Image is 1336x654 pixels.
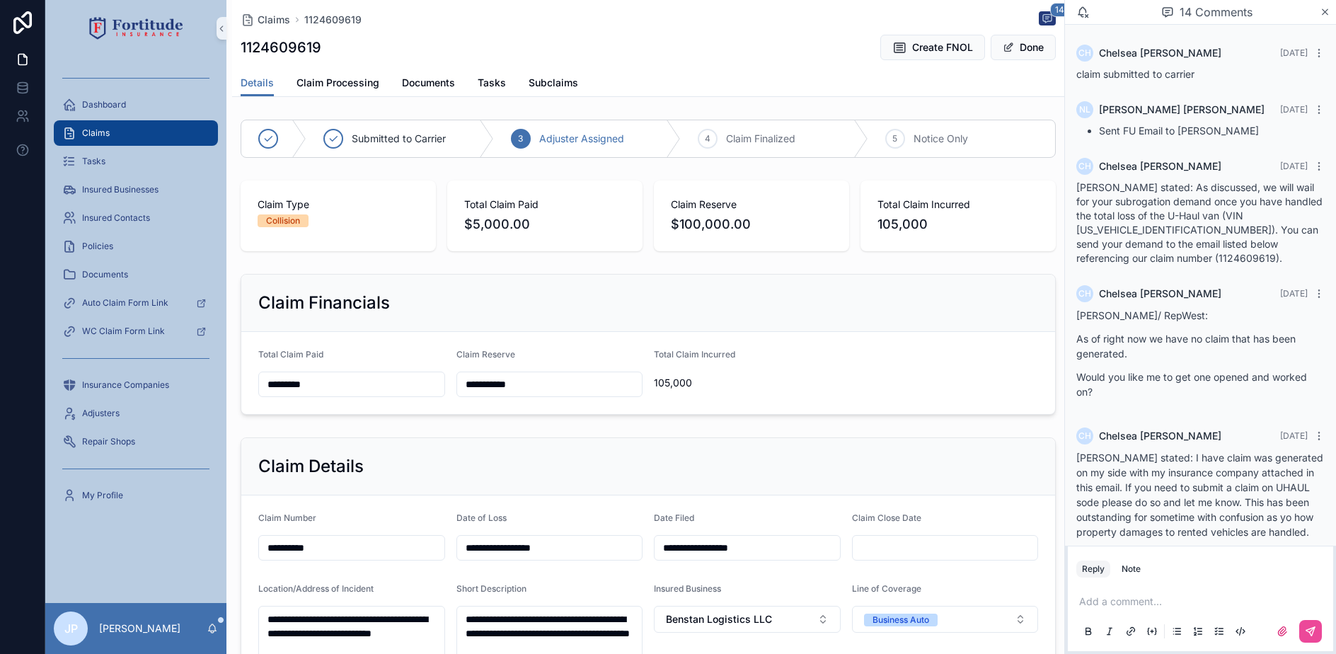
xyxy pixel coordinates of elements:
span: [DATE] [1280,47,1308,58]
a: 1124609619 [304,13,362,27]
span: 105,000 [877,214,1039,234]
span: Claim Number [258,512,316,523]
a: Insured Contacts [54,205,218,231]
p: [PERSON_NAME]/ RepWest: [1076,308,1325,323]
p: [PERSON_NAME] [99,621,180,636]
span: Total Claim Incurred [654,349,735,360]
span: CH [1078,430,1091,442]
button: Done [991,35,1056,60]
a: Insurance Companies [54,372,218,398]
p: Would you like me to get one opened and worked on? [1076,369,1325,399]
span: Line of Coverage [852,583,921,594]
span: Documents [402,76,455,90]
span: Chelsea [PERSON_NAME] [1099,46,1221,60]
span: Adjusters [82,408,120,419]
span: Insurance Companies [82,379,169,391]
span: Claims [258,13,290,27]
a: Auto Claim Form Link [54,290,218,316]
span: 3 [518,133,523,144]
button: Select Button [654,606,841,633]
span: [DATE] [1280,288,1308,299]
span: Auto Claim Form Link [82,297,168,309]
span: Claim Reserve [671,197,832,212]
span: [PERSON_NAME] stated: As discussed, we will wail for your subrogation demand once you have handle... [1076,181,1323,264]
span: Policies [82,241,113,252]
span: Location/Address of Incident [258,583,374,594]
a: Claim Processing [296,70,379,98]
button: Reply [1076,561,1110,578]
span: NL [1079,104,1090,115]
a: My Profile [54,483,218,508]
div: Collision [266,214,300,227]
span: Submitted to Carrier [352,132,446,146]
span: JP [64,620,78,637]
span: [DATE] [1280,104,1308,115]
span: CH [1078,47,1091,59]
span: Notice Only [914,132,968,146]
h2: Claim Financials [258,292,390,314]
span: Chelsea [PERSON_NAME] [1099,429,1221,443]
span: 14 Comments [1180,4,1252,21]
span: Claim Reserve [456,349,515,360]
span: Dashboard [82,99,126,110]
a: Details [241,70,274,97]
h2: Claim Details [258,455,364,478]
span: Benstan Logistics LLC [666,612,772,626]
div: Note [1122,563,1141,575]
a: WC Claim Form Link [54,319,218,344]
a: Claims [241,13,290,27]
span: Repair Shops [82,436,135,447]
button: Select Button [852,606,1039,633]
span: Date of Loss [456,512,507,523]
a: Documents [54,262,218,287]
p: [PERSON_NAME] stated: I have claim was generated on my side with my insurance company attached in... [1076,450,1325,539]
button: 14 [1039,11,1056,28]
div: Business Auto [873,614,929,626]
span: Claim Finalized [726,132,795,146]
span: CH [1078,288,1091,299]
span: Insured Contacts [82,212,150,224]
span: Insured Business [654,583,721,594]
span: Details [241,76,274,90]
span: My Profile [82,490,123,501]
h1: 1124609619 [241,38,321,57]
a: Tasks [54,149,218,174]
span: Claim Close Date [852,512,921,523]
a: Claims [54,120,218,146]
span: [DATE] [1280,430,1308,441]
a: Subclaims [529,70,578,98]
span: Create FNOL [912,40,973,54]
a: Adjusters [54,401,218,426]
span: Short Description [456,583,526,594]
span: [PERSON_NAME] [PERSON_NAME] [1099,103,1265,117]
a: Policies [54,234,218,259]
span: 14 [1050,3,1069,17]
span: 4 [705,133,710,144]
span: Claim Type [258,197,419,212]
span: [DATE] [1280,161,1308,171]
span: WC Claim Form Link [82,326,165,337]
a: Documents [402,70,455,98]
span: Tasks [82,156,105,167]
span: Chelsea [PERSON_NAME] [1099,159,1221,173]
span: CH [1078,161,1091,172]
span: Adjuster Assigned [539,132,624,146]
span: Total Claim Incurred [877,197,1039,212]
span: Claim Processing [296,76,379,90]
a: Insured Businesses [54,177,218,202]
div: scrollable content [45,57,226,527]
span: Claims [82,127,110,139]
button: Note [1116,561,1146,578]
button: Create FNOL [880,35,985,60]
span: claim submitted to carrier [1076,68,1194,80]
span: Date Filed [654,512,694,523]
span: Insured Businesses [82,184,159,195]
span: $5,000.00 [464,214,626,234]
span: Tasks [478,76,506,90]
span: 5 [892,133,897,144]
img: App logo [89,17,183,40]
span: Total Claim Paid [258,349,323,360]
span: 105,000 [654,376,841,390]
a: Dashboard [54,92,218,117]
